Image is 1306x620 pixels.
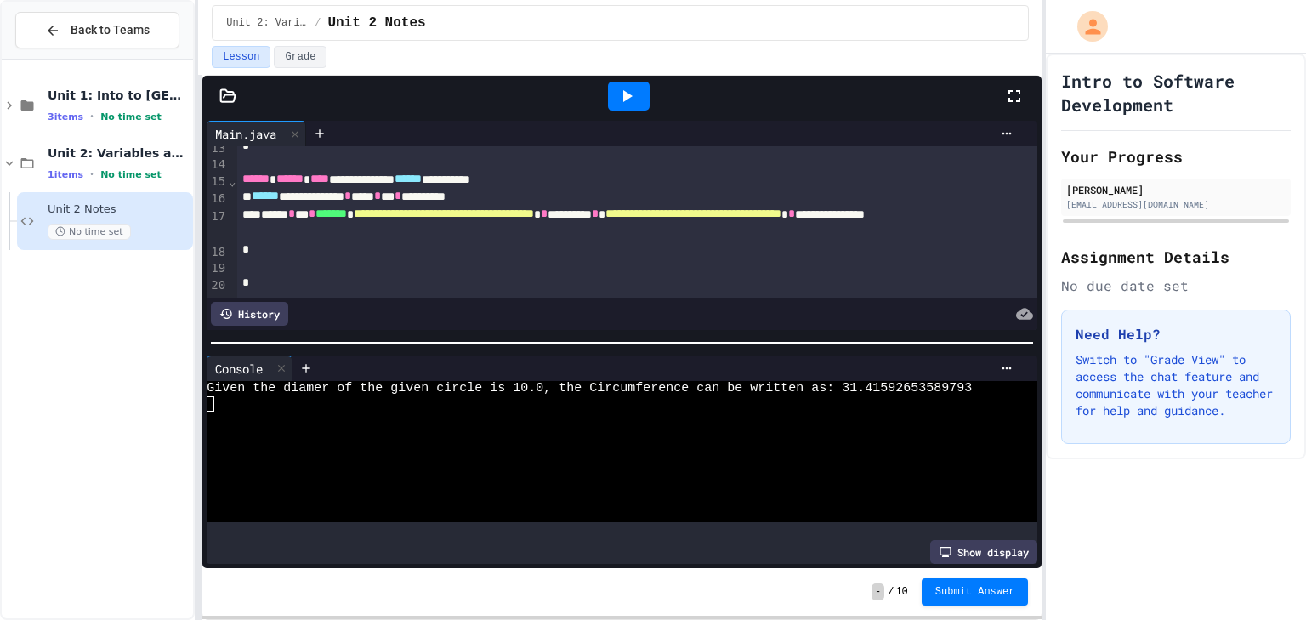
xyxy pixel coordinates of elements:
div: 20 [207,277,228,294]
h3: Need Help? [1076,324,1276,344]
div: No due date set [1061,276,1291,296]
span: Given the diamer of the given circle is 10.0, the Circumference can be written as: 31.41592653589793 [207,381,972,396]
p: Switch to "Grade View" to access the chat feature and communicate with your teacher for help and ... [1076,351,1276,419]
span: Unit 2: Variables and Expressions [48,145,190,161]
span: Unit 2: Variables and Expressions [226,16,308,30]
div: Main.java [207,121,306,146]
h1: Intro to Software Development [1061,69,1291,117]
span: No time set [100,169,162,180]
span: Unit 2 Notes [48,202,190,217]
span: No time set [48,224,131,240]
div: Console [207,356,292,381]
span: - [872,583,884,600]
button: Lesson [212,46,270,68]
div: 17 [207,208,228,244]
span: / [888,585,894,599]
div: Show display [930,540,1037,564]
span: Back to Teams [71,21,150,39]
span: Unit 1: Into to [GEOGRAPHIC_DATA] [48,88,190,103]
span: • [90,110,94,123]
div: Main.java [207,125,285,143]
span: 1 items [48,169,83,180]
div: 18 [207,244,228,261]
h2: Your Progress [1061,145,1291,168]
div: 14 [207,156,228,173]
button: Submit Answer [922,578,1029,606]
span: Unit 2 Notes [327,13,425,33]
div: History [211,302,288,326]
div: My Account [1059,7,1112,46]
button: Back to Teams [15,12,179,48]
div: [EMAIL_ADDRESS][DOMAIN_NAME] [1066,198,1286,211]
span: Fold line [228,174,236,188]
div: 13 [207,140,228,157]
div: Console [207,360,271,378]
h2: Assignment Details [1061,245,1291,269]
div: 15 [207,173,228,191]
span: Submit Answer [935,585,1015,599]
span: No time set [100,111,162,122]
div: 16 [207,191,228,208]
span: • [90,168,94,181]
button: Grade [274,46,326,68]
div: [PERSON_NAME] [1066,182,1286,197]
span: 3 items [48,111,83,122]
span: / [315,16,321,30]
div: 19 [207,260,228,277]
span: 10 [895,585,907,599]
